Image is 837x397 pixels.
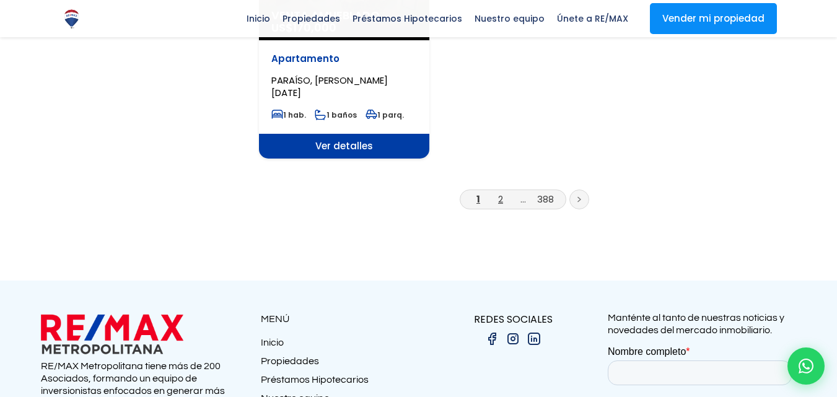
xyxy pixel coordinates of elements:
[261,373,419,392] a: Préstamos Hipotecarios
[527,331,541,346] img: linkedin.png
[276,9,346,28] span: Propiedades
[419,312,608,327] p: REDES SOCIALES
[261,355,419,373] a: Propiedades
[506,331,520,346] img: instagram.png
[259,134,429,159] span: Ver detalles
[271,74,388,99] span: PARAÍSO, [PERSON_NAME][DATE]
[261,312,419,327] p: MENÚ
[240,9,276,28] span: Inicio
[476,193,480,206] a: 1
[537,193,554,206] a: 388
[650,3,777,34] a: Vender mi propiedad
[271,110,306,120] span: 1 hab.
[608,312,797,336] p: Manténte al tanto de nuestras noticias y novedades del mercado inmobiliario.
[468,9,551,28] span: Nuestro equipo
[498,193,503,206] a: 2
[315,110,357,120] span: 1 baños
[41,312,183,357] img: remax metropolitana logo
[520,193,526,206] a: ...
[61,8,82,30] img: Logo de REMAX
[484,331,499,346] img: facebook.png
[271,53,417,65] p: Apartamento
[366,110,404,120] span: 1 parq.
[261,336,419,355] a: Inicio
[551,9,634,28] span: Únete a RE/MAX
[346,9,468,28] span: Préstamos Hipotecarios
